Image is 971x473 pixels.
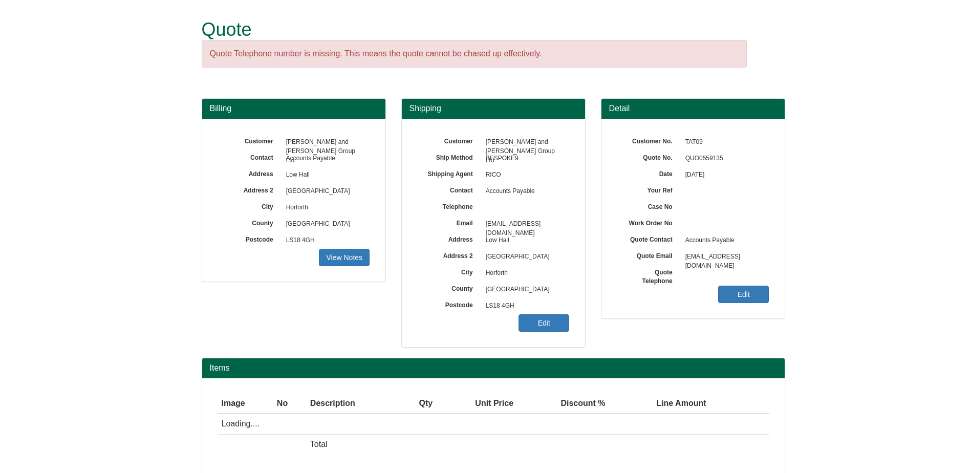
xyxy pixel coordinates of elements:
[202,40,747,68] div: Quote Telephone number is missing. This means the quote cannot be chased up effectively.
[319,249,370,266] a: View Notes
[210,104,378,113] h3: Billing
[617,134,680,146] label: Customer No.
[281,134,370,150] span: [PERSON_NAME] and [PERSON_NAME] Group Ltd
[680,150,769,167] span: QUO0559135
[437,394,517,414] th: Unit Price
[202,19,747,40] h1: Quote
[680,232,769,249] span: Accounts Payable
[417,232,481,244] label: Address
[481,183,570,200] span: Accounts Payable
[281,200,370,216] span: Horforth
[417,265,481,277] label: City
[610,394,710,414] th: Line Amount
[680,134,769,150] span: TAT09
[417,249,481,261] label: Address 2
[609,104,777,113] h3: Detail
[417,150,481,162] label: Ship Method
[218,216,281,228] label: County
[417,216,481,228] label: Email
[409,104,577,113] h3: Shipping
[617,249,680,261] label: Quote Email
[281,232,370,249] span: LS18 4GH
[210,363,777,373] h2: Items
[481,249,570,265] span: [GEOGRAPHIC_DATA]
[481,150,570,167] span: BESPOKE9
[617,265,680,286] label: Quote Telephone
[481,298,570,314] span: LS18 4GH
[306,435,399,455] td: Total
[417,298,481,310] label: Postcode
[417,200,481,211] label: Telephone
[218,183,281,195] label: Address 2
[399,394,437,414] th: Qty
[617,183,680,195] label: Your Ref
[218,394,273,414] th: Image
[281,150,370,167] span: Accounts Payable
[417,134,481,146] label: Customer
[617,150,680,162] label: Quote No.
[481,282,570,298] span: [GEOGRAPHIC_DATA]
[718,286,769,303] a: Edit
[281,216,370,232] span: [GEOGRAPHIC_DATA]
[519,314,569,332] a: Edit
[218,150,281,162] label: Contact
[481,167,570,183] span: RICO
[417,282,481,293] label: County
[281,167,370,183] span: Low Hall
[417,183,481,195] label: Contact
[218,232,281,244] label: Postcode
[617,167,680,179] label: Date
[617,216,680,228] label: Work Order No
[481,216,570,232] span: [EMAIL_ADDRESS][DOMAIN_NAME]
[481,232,570,249] span: Low Hall
[281,183,370,200] span: [GEOGRAPHIC_DATA]
[680,167,769,183] span: [DATE]
[218,200,281,211] label: City
[218,167,281,179] label: Address
[481,134,570,150] span: [PERSON_NAME] and [PERSON_NAME] Group Ltd
[306,394,399,414] th: Description
[481,265,570,282] span: Horforth
[273,394,306,414] th: No
[218,134,281,146] label: Customer
[517,394,610,414] th: Discount %
[218,414,710,434] td: Loading....
[617,200,680,211] label: Case No
[680,249,769,265] span: [EMAIL_ADDRESS][DOMAIN_NAME]
[617,232,680,244] label: Quote Contact
[417,167,481,179] label: Shipping Agent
